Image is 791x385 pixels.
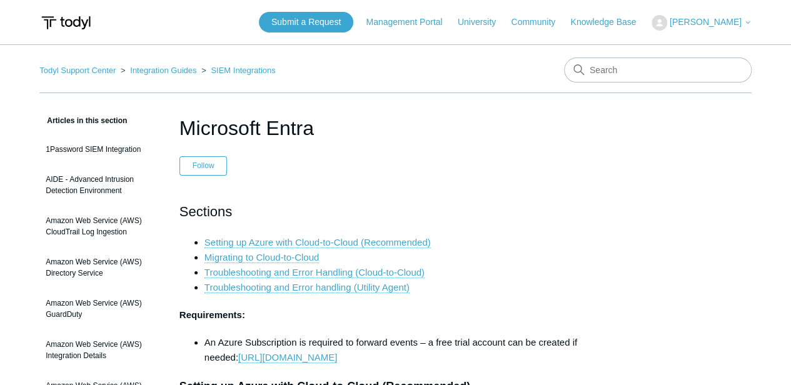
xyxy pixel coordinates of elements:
a: University [458,16,508,29]
a: SIEM Integrations [211,66,275,75]
a: [URL][DOMAIN_NAME] [238,352,337,363]
li: Todyl Support Center [39,66,118,75]
a: Community [511,16,568,29]
a: Amazon Web Service (AWS) GuardDuty [39,291,161,326]
a: Amazon Web Service (AWS) CloudTrail Log Ingestion [39,209,161,244]
button: Follow Article [179,156,228,175]
li: An Azure Subscription is required to forward events – a free trial account can be created if needed: [204,335,612,365]
a: Setting up Azure with Cloud-to-Cloud (Recommended) [204,237,431,248]
a: Integration Guides [130,66,196,75]
a: Management Portal [366,16,455,29]
a: Todyl Support Center [39,66,116,75]
button: [PERSON_NAME] [652,15,752,31]
a: Amazon Web Service (AWS) Integration Details [39,332,161,367]
a: Amazon Web Service (AWS) Directory Service [39,250,161,285]
h1: Microsoft Entra [179,113,612,143]
a: Migrating to Cloud-to-Cloud [204,252,319,263]
a: AIDE - Advanced Intrusion Detection Environment [39,167,161,202]
li: SIEM Integrations [199,66,276,75]
a: 1Password SIEM Integration [39,137,161,161]
li: Integration Guides [118,66,199,75]
img: Todyl Support Center Help Center home page [39,11,93,34]
a: Submit a Request [259,12,353,32]
a: Knowledge Base [570,16,648,29]
a: Troubleshooting and Error Handling (Cloud-to-Cloud) [204,267,425,278]
strong: Requirements: [179,309,245,320]
h2: Sections [179,201,612,222]
a: Troubleshooting and Error handling (Utility Agent) [204,282,410,293]
input: Search [564,57,752,82]
span: [PERSON_NAME] [670,17,742,27]
span: Articles in this section [39,116,127,125]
